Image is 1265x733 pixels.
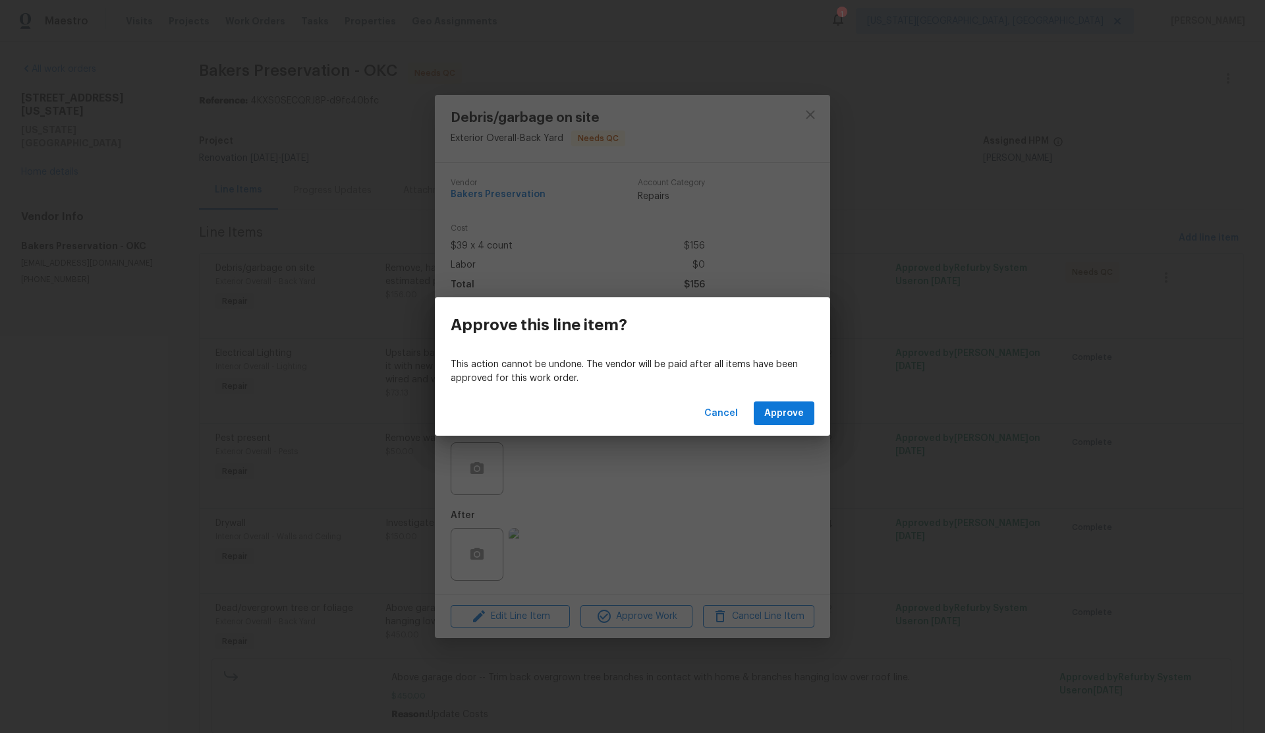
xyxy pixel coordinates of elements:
[699,401,743,426] button: Cancel
[451,316,627,334] h3: Approve this line item?
[451,358,814,386] p: This action cannot be undone. The vendor will be paid after all items have been approved for this...
[754,401,814,426] button: Approve
[764,405,804,422] span: Approve
[704,405,738,422] span: Cancel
